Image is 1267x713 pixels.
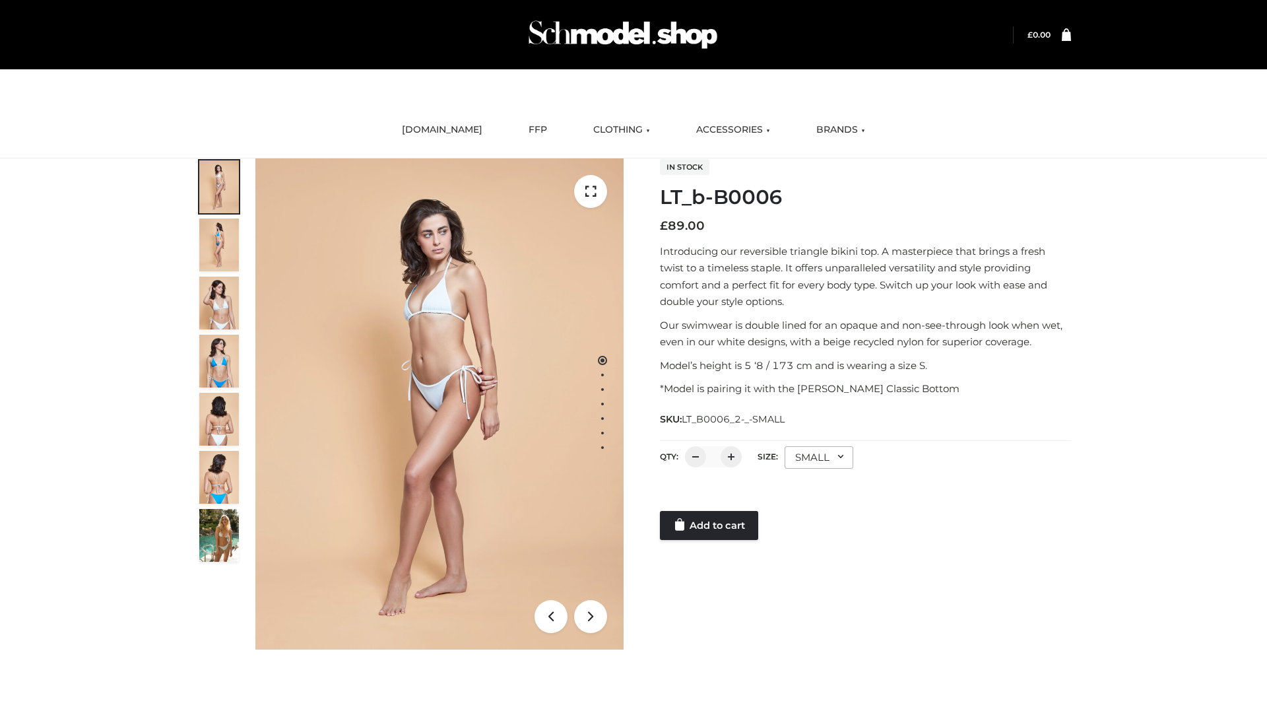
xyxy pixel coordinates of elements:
[583,116,660,145] a: CLOTHING
[660,452,678,461] label: QTY:
[199,509,239,562] img: Arieltop_CloudNine_AzureSky2.jpg
[660,219,668,233] span: £
[392,116,492,145] a: [DOMAIN_NAME]
[199,160,239,213] img: ArielClassicBikiniTop_CloudNine_AzureSky_OW114ECO_1-scaled.jpg
[660,159,709,175] span: In stock
[519,116,557,145] a: FFP
[660,317,1071,351] p: Our swimwear is double lined for an opaque and non-see-through look when wet, even in our white d...
[682,413,785,425] span: LT_B0006_2-_-SMALL
[199,335,239,388] img: ArielClassicBikiniTop_CloudNine_AzureSky_OW114ECO_4-scaled.jpg
[806,116,875,145] a: BRANDS
[660,411,786,427] span: SKU:
[1027,30,1051,40] a: £0.00
[660,511,758,540] a: Add to cart
[199,219,239,271] img: ArielClassicBikiniTop_CloudNine_AzureSky_OW114ECO_2-scaled.jpg
[1027,30,1033,40] span: £
[660,186,1071,209] h1: LT_b-B0006
[660,243,1071,310] p: Introducing our reversible triangle bikini top. A masterpiece that brings a fresh twist to a time...
[199,277,239,329] img: ArielClassicBikiniTop_CloudNine_AzureSky_OW114ECO_3-scaled.jpg
[660,357,1071,374] p: Model’s height is 5 ‘8 / 173 cm and is wearing a size S.
[785,446,853,469] div: SMALL
[660,380,1071,397] p: *Model is pairing it with the [PERSON_NAME] Classic Bottom
[199,393,239,446] img: ArielClassicBikiniTop_CloudNine_AzureSky_OW114ECO_7-scaled.jpg
[255,158,624,650] img: ArielClassicBikiniTop_CloudNine_AzureSky_OW114ECO_1
[199,451,239,504] img: ArielClassicBikiniTop_CloudNine_AzureSky_OW114ECO_8-scaled.jpg
[1027,30,1051,40] bdi: 0.00
[660,219,705,233] bdi: 89.00
[686,116,780,145] a: ACCESSORIES
[758,452,778,461] label: Size:
[524,9,722,61] img: Schmodel Admin 964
